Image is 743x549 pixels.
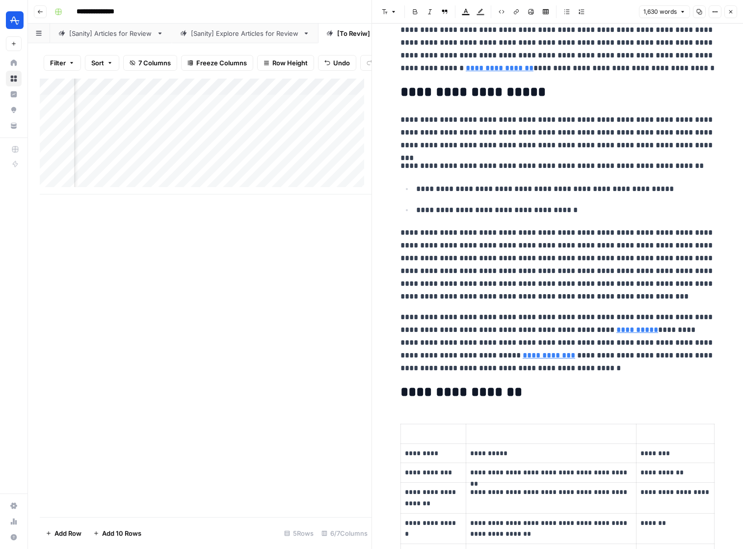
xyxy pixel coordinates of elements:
span: Undo [333,58,350,68]
a: Insights [6,86,22,102]
button: Sort [85,55,119,71]
a: Home [6,55,22,71]
button: Freeze Columns [181,55,253,71]
span: 1,630 words [643,7,677,16]
div: [Sanity] Articles for Review [69,28,153,38]
a: Your Data [6,118,22,134]
div: 6/7 Columns [318,525,371,541]
button: Add Row [40,525,87,541]
button: Filter [44,55,81,71]
button: Undo [318,55,356,71]
div: 5 Rows [280,525,318,541]
button: Add 10 Rows [87,525,147,541]
button: 1,630 words [639,5,690,18]
span: Filter [50,58,66,68]
span: Row Height [272,58,308,68]
a: Usage [6,514,22,529]
span: Freeze Columns [196,58,247,68]
span: Add Row [54,528,81,538]
a: Opportunities [6,102,22,118]
a: Settings [6,498,22,514]
button: Row Height [257,55,314,71]
button: 7 Columns [123,55,177,71]
a: [Sanity] Explore Articles for Review [172,24,318,43]
button: Workspace: Amplitude [6,8,22,32]
div: [To Reviw] Refresh Articles - No Rewrites [337,28,464,38]
a: Browse [6,71,22,86]
span: Add 10 Rows [102,528,141,538]
a: [Sanity] Articles for Review [50,24,172,43]
span: 7 Columns [138,58,171,68]
div: [Sanity] Explore Articles for Review [191,28,299,38]
span: Sort [91,58,104,68]
a: [To Reviw] Refresh Articles - No Rewrites [318,24,483,43]
button: Help + Support [6,529,22,545]
img: Amplitude Logo [6,11,24,29]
